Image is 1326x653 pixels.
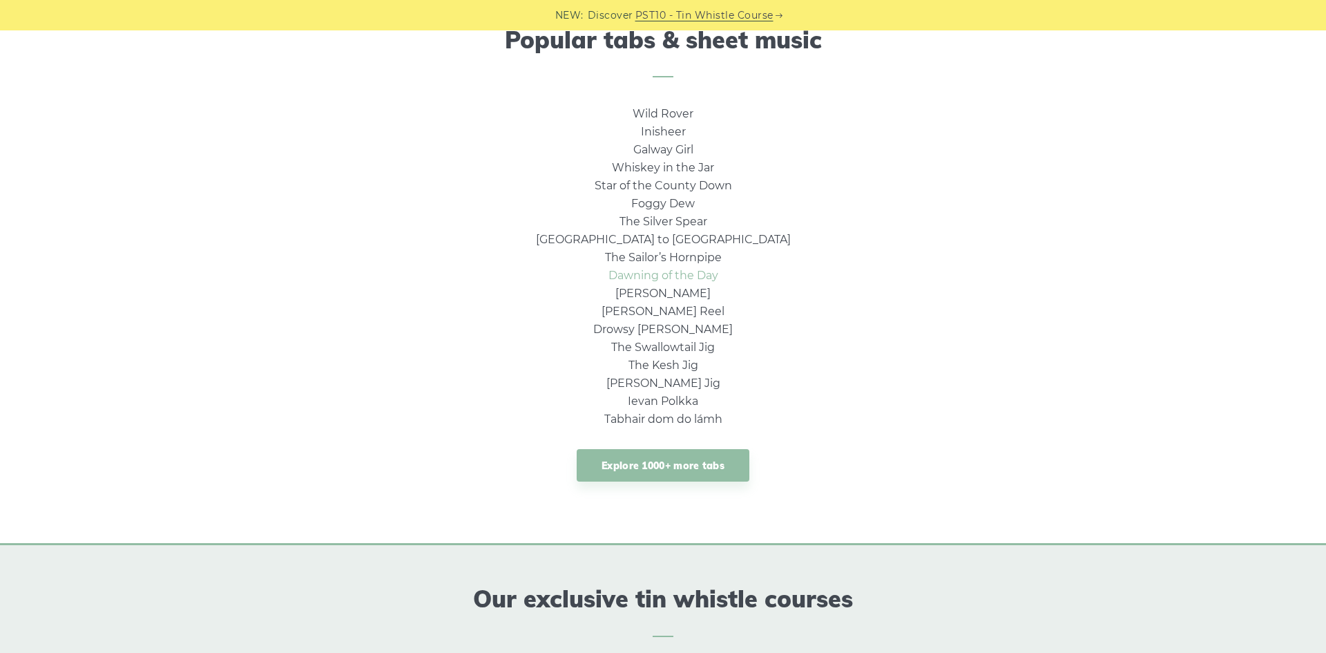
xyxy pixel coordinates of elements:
[608,269,718,282] a: Dawning of the Day
[628,359,698,372] a: The Kesh Jig
[628,395,698,408] a: Ievan Polkka
[595,179,732,192] a: Star of the County Down
[602,305,724,318] a: [PERSON_NAME] Reel
[536,233,791,246] a: [GEOGRAPHIC_DATA] to [GEOGRAPHIC_DATA]
[633,143,693,156] a: Galway Girl
[619,215,707,228] a: The Silver Spear
[593,323,733,336] a: Drowsy [PERSON_NAME]
[606,377,720,390] a: [PERSON_NAME] Jig
[612,161,714,174] a: Whiskey in the Jar
[633,107,693,120] a: Wild Rover
[641,125,686,138] a: Inisheer
[615,287,711,300] a: [PERSON_NAME]
[604,413,722,426] a: Tabhair dom do lámh
[635,8,773,23] a: PST10 - Tin Whistle Course
[588,8,633,23] span: Discover
[555,8,584,23] span: NEW:
[273,585,1053,637] h2: Our exclusive tin whistle courses
[577,449,749,482] a: Explore 1000+ more tabs
[273,26,1053,78] h2: Popular tabs & sheet music
[631,197,695,210] a: Foggy Dew
[611,341,715,354] a: The Swallowtail Jig
[605,251,722,264] a: The Sailor’s Hornpipe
